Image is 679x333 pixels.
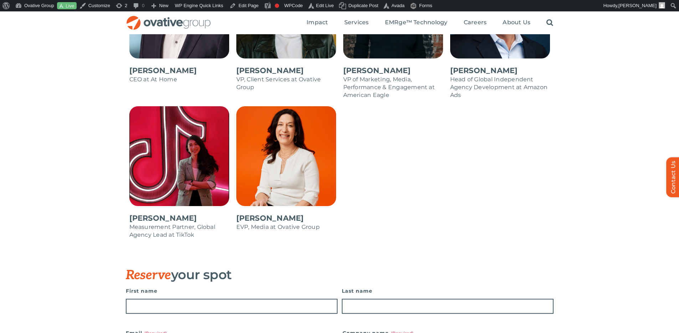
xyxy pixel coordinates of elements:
p: VP of Marketing, Media, Performance & Engagement at American Eagle [343,76,443,99]
span: Reserve [126,267,171,283]
a: Live [57,2,77,10]
span: Impact [307,19,328,26]
p: CEO at At Home [129,76,229,83]
p: [PERSON_NAME] [450,66,550,76]
p: [PERSON_NAME] [343,66,443,76]
p: EVP, Media at Ovative Group [236,223,336,231]
label: Last name [342,286,554,296]
a: Impact [307,19,328,27]
p: [PERSON_NAME] [129,213,229,223]
a: About Us [503,19,530,27]
p: [PERSON_NAME] [129,66,229,76]
a: Careers [464,19,487,27]
p: Head of Global Independent Agency Development at Amazon Ads [450,76,550,99]
a: EMRge™ Technology [385,19,448,27]
span: Services [344,19,369,26]
label: First name [126,286,338,296]
span: Careers [464,19,487,26]
div: Focus keyphrase not set [275,4,279,8]
p: [PERSON_NAME] [236,66,336,76]
p: VP, Client Services at Ovative Group [236,76,336,91]
span: EMRge™ Technology [385,19,448,26]
img: Annie Zipfel [236,106,336,206]
h3: your spot [126,267,518,282]
p: Measurement Partner, Global Agency Lead at TikTok [129,223,229,239]
span: [PERSON_NAME] [618,3,657,8]
p: [PERSON_NAME] [236,213,336,223]
a: OG_Full_horizontal_RGB [126,15,211,22]
img: Meredith Zhang [129,106,229,206]
a: Search [546,19,553,27]
a: Services [344,19,369,27]
span: About Us [503,19,530,26]
nav: Menu [307,11,553,34]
